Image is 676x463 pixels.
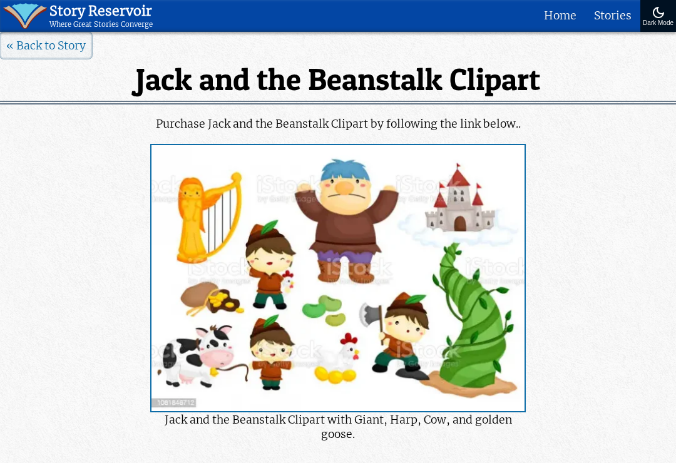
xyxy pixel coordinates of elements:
[651,5,666,20] img: Turn On Dark Mode
[151,145,525,411] img: Jack and the Beanstalk Clipart with Giant, Harp, Cow, and golden goose.
[49,3,153,20] div: Story Reservoir
[3,3,48,29] img: icon of book with waver spilling out.
[643,20,673,27] div: Dark Mode
[118,115,558,133] p: Purchase Jack and the Beanstalk Clipart by following the link below..
[150,412,526,441] figcaption: Jack and the Beanstalk Clipart with Giant, Harp, Cow, and golden goose.
[49,20,153,29] div: Where Great Stories Converge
